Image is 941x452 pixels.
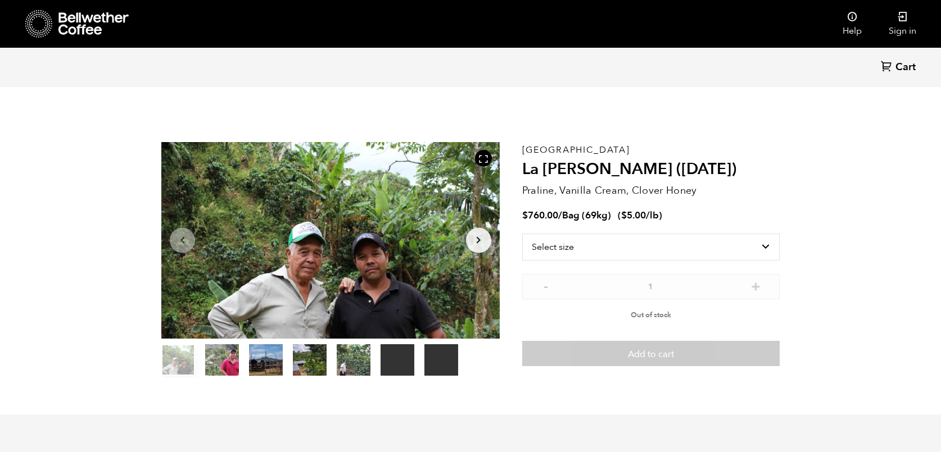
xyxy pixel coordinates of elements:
bdi: 760.00 [522,209,558,222]
button: Add to cart [522,341,780,367]
span: $ [522,209,528,222]
button: - [539,280,553,291]
span: ( ) [618,209,662,222]
span: Out of stock [631,310,671,320]
video: Your browser does not support the video tag. [424,344,458,376]
span: / [558,209,562,222]
span: $ [621,209,627,222]
span: /lb [646,209,659,222]
video: Your browser does not support the video tag. [381,344,414,376]
p: Praline, Vanilla Cream, Clover Honey [522,183,780,198]
button: + [749,280,763,291]
bdi: 5.00 [621,209,646,222]
span: Bag (69kg) [562,209,611,222]
a: Cart [881,60,919,75]
span: Cart [895,61,916,74]
h2: La [PERSON_NAME] ([DATE]) [522,160,780,179]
